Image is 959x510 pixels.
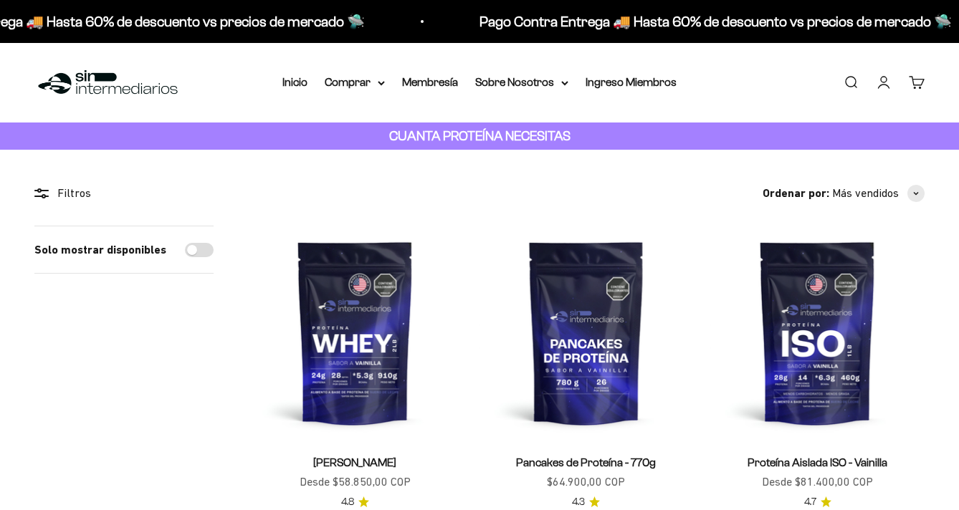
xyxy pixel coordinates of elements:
[325,73,385,92] summary: Comprar
[474,10,946,33] p: Pago Contra Entrega 🚚 Hasta 60% de descuento vs precios de mercado 🛸
[762,473,873,491] sale-price: Desde $81.400,00 COP
[341,494,354,510] span: 4.8
[282,76,307,88] a: Inicio
[402,76,458,88] a: Membresía
[547,473,625,491] sale-price: $64.900,00 COP
[34,184,214,203] div: Filtros
[748,456,887,468] a: Proteína Aislada ISO - Vainilla
[832,184,899,203] span: Más vendidos
[300,473,411,491] sale-price: Desde $58.850,00 COP
[389,128,571,143] strong: CUANTA PROTEÍNA NECESITAS
[516,456,656,468] a: Pancakes de Proteína - 770g
[313,456,396,468] a: [PERSON_NAME]
[832,184,925,203] button: Más vendidos
[572,494,585,510] span: 4.3
[34,241,166,259] label: Solo mostrar disponibles
[572,494,600,510] a: 4.34.3 de 5.0 estrellas
[804,494,816,510] span: 4.7
[586,76,677,88] a: Ingreso Miembros
[763,184,829,203] span: Ordenar por:
[341,494,369,510] a: 4.84.8 de 5.0 estrellas
[804,494,831,510] a: 4.74.7 de 5.0 estrellas
[475,73,568,92] summary: Sobre Nosotros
